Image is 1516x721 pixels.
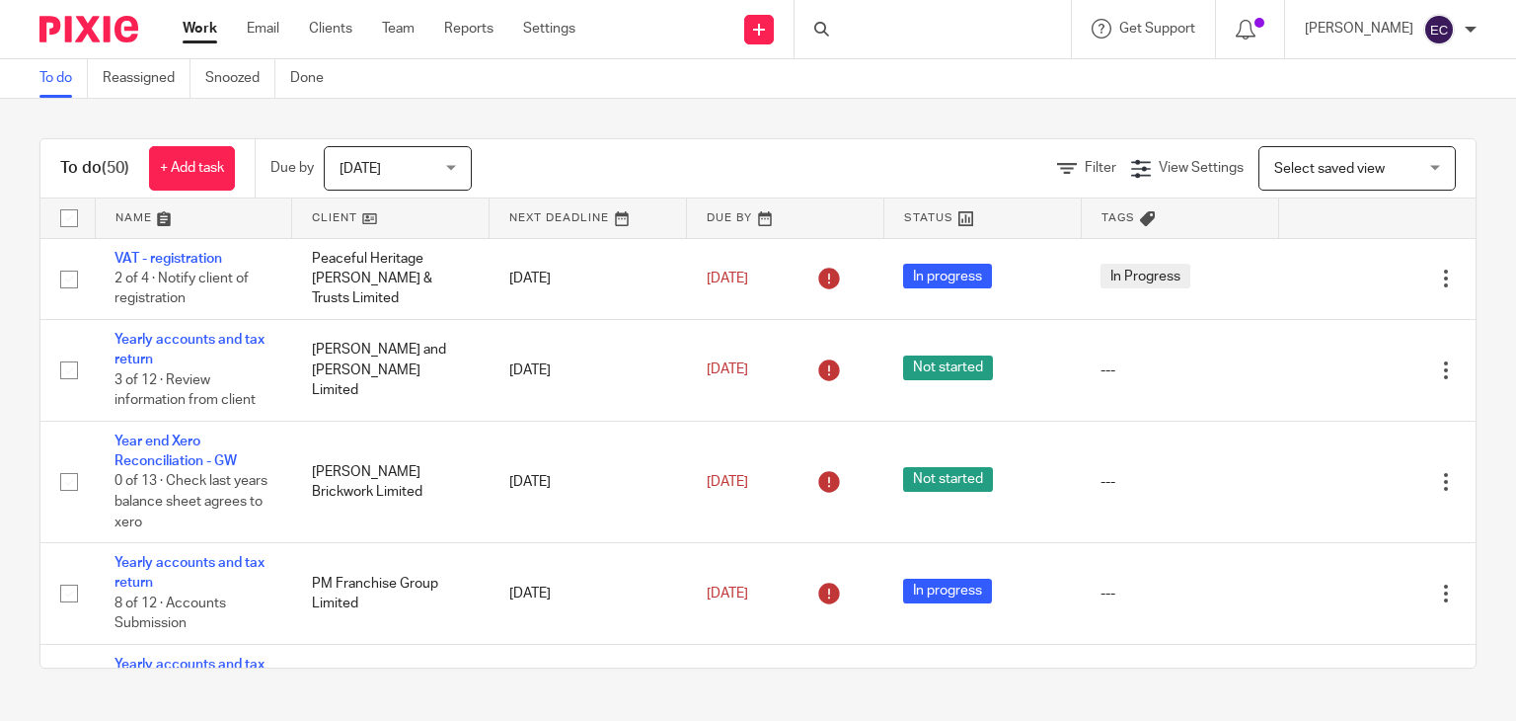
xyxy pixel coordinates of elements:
[1274,162,1385,176] span: Select saved view
[1100,360,1258,380] div: ---
[1100,584,1258,603] div: ---
[1085,161,1116,175] span: Filter
[490,238,687,319] td: [DATE]
[102,160,129,176] span: (50)
[114,475,267,529] span: 0 of 13 · Check last years balance sheet agrees to xero
[1100,472,1258,492] div: ---
[1423,14,1455,45] img: svg%3E
[114,435,237,468] a: Year end Xero Reconciliation - GW
[114,333,265,366] a: Yearly accounts and tax return
[707,272,748,285] span: [DATE]
[292,238,490,319] td: Peaceful Heritage [PERSON_NAME] & Trusts Limited
[292,421,490,542] td: [PERSON_NAME] Brickwork Limited
[183,19,217,39] a: Work
[39,59,88,98] a: To do
[114,252,222,266] a: VAT - registration
[292,543,490,645] td: PM Franchise Group Limited
[707,363,748,377] span: [DATE]
[903,264,992,288] span: In progress
[205,59,275,98] a: Snoozed
[444,19,493,39] a: Reports
[1100,264,1190,288] span: In Progress
[1101,212,1135,223] span: Tags
[707,475,748,489] span: [DATE]
[292,319,490,421] td: [PERSON_NAME] and [PERSON_NAME] Limited
[1119,22,1195,36] span: Get Support
[309,19,352,39] a: Clients
[114,597,226,631] span: 8 of 12 · Accounts Submission
[114,272,249,306] span: 2 of 4 · Notify client of registration
[60,158,129,179] h1: To do
[707,587,748,601] span: [DATE]
[490,421,687,542] td: [DATE]
[1159,161,1244,175] span: View Settings
[114,658,265,691] a: Yearly accounts and tax return
[340,162,381,176] span: [DATE]
[114,373,256,408] span: 3 of 12 · Review information from client
[114,556,265,590] a: Yearly accounts and tax return
[490,319,687,421] td: [DATE]
[490,543,687,645] td: [DATE]
[103,59,190,98] a: Reassigned
[523,19,575,39] a: Settings
[903,467,993,492] span: Not started
[1305,19,1413,39] p: [PERSON_NAME]
[149,146,235,191] a: + Add task
[247,19,279,39] a: Email
[382,19,415,39] a: Team
[903,579,992,603] span: In progress
[270,158,314,178] p: Due by
[39,16,138,42] img: Pixie
[903,356,993,380] span: Not started
[290,59,339,98] a: Done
